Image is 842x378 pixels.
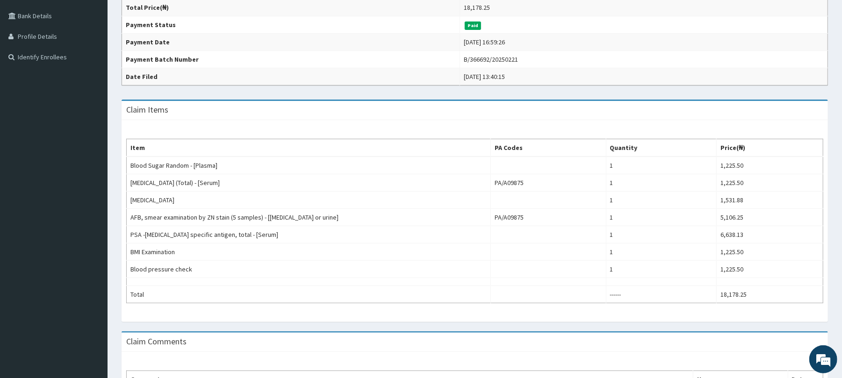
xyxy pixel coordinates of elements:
[122,16,460,34] th: Payment Status
[122,51,460,68] th: Payment Batch Number
[465,21,482,30] span: Paid
[717,286,823,303] td: 18,178.25
[122,68,460,86] th: Date Filed
[717,209,823,226] td: 5,106.25
[717,157,823,174] td: 1,225.50
[606,209,717,226] td: 1
[606,157,717,174] td: 1
[717,139,823,157] th: Price(₦)
[717,261,823,278] td: 1,225.50
[606,243,717,261] td: 1
[127,209,491,226] td: AFB, smear examination by ZN stain (5 samples) - [[MEDICAL_DATA] or urine]
[127,174,491,192] td: [MEDICAL_DATA] (Total) - [Serum]
[127,139,491,157] th: Item
[606,261,717,278] td: 1
[606,139,717,157] th: Quantity
[127,192,491,209] td: [MEDICAL_DATA]
[717,174,823,192] td: 1,225.50
[126,106,168,114] h3: Claim Items
[122,34,460,51] th: Payment Date
[464,37,505,47] div: [DATE] 16:59:26
[127,157,491,174] td: Blood Sugar Random - [Plasma]
[606,192,717,209] td: 1
[606,226,717,243] td: 1
[606,286,717,303] td: ------
[127,286,491,303] td: Total
[491,209,606,226] td: PA/A09875
[491,139,606,157] th: PA Codes
[717,226,823,243] td: 6,638.13
[491,174,606,192] td: PA/A09875
[464,3,490,12] div: 18,178.25
[606,174,717,192] td: 1
[126,337,187,346] h3: Claim Comments
[464,72,505,81] div: [DATE] 13:40:15
[127,226,491,243] td: PSA -[MEDICAL_DATA] specific antigen, total - [Serum]
[464,55,518,64] div: B/366692/20250221
[127,243,491,261] td: BMI Examination
[717,192,823,209] td: 1,531.88
[717,243,823,261] td: 1,225.50
[127,261,491,278] td: Blood pressure check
